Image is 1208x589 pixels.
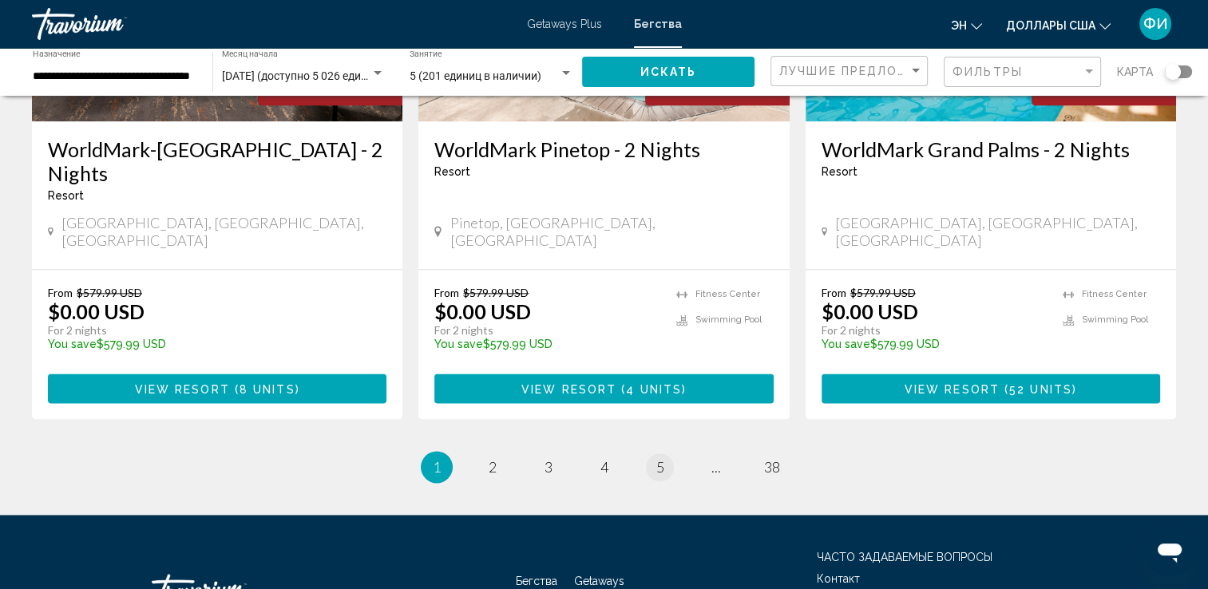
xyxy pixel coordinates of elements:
[640,66,697,79] span: Искать
[1000,382,1077,395] span: ( )
[953,65,1023,78] span: Фильтры
[817,572,860,585] a: Контакт
[817,551,992,563] a: ЧАСТО ЗАДАВАЕМЫЕ ВОПРОСЫ
[822,338,870,350] span: You save
[434,299,531,323] font: $0.00 USD
[944,56,1101,89] button: Фильтр
[222,69,384,82] span: [DATE] (доступно 5 026 единиц)
[240,382,295,395] span: 8 units
[1135,7,1176,41] button: Пользовательское меню
[48,338,370,350] p: $579.99 USD
[135,382,230,395] span: View Resort
[779,65,923,78] mat-select: Сортировать по
[32,8,511,40] a: Травориум
[434,137,773,161] a: WorldMark Pinetop - 2 Nights
[951,14,982,37] button: Изменение языка
[822,299,918,323] font: $0.00 USD
[433,458,441,476] span: 1
[434,338,659,350] p: $579.99 USD
[695,289,760,299] span: Fitness Center
[822,338,1047,350] p: $579.99 USD
[626,382,682,395] span: 4 units
[48,299,145,323] font: $0.00 USD
[616,382,687,395] span: ( )
[230,382,300,395] span: ( )
[582,57,755,86] button: Искать
[434,165,470,178] span: Resort
[1009,382,1072,395] span: 52 units
[48,286,73,299] span: From
[951,19,967,32] span: эн
[656,458,664,476] span: 5
[434,286,459,299] span: From
[489,458,497,476] span: 2
[1117,61,1153,83] span: Карта
[1006,14,1111,37] button: Изменить валюту
[822,165,857,178] span: Resort
[822,323,1047,338] p: For 2 nights
[822,137,1160,161] a: WorldMark Grand Palms - 2 Nights
[61,214,386,249] span: [GEOGRAPHIC_DATA], [GEOGRAPHIC_DATA], [GEOGRAPHIC_DATA]
[835,214,1160,249] span: [GEOGRAPHIC_DATA], [GEOGRAPHIC_DATA], [GEOGRAPHIC_DATA]
[410,69,541,82] span: 5 (201 единиц в наличии)
[516,575,557,587] a: Бегства
[77,286,142,299] span: $579.99 USD
[779,65,948,77] span: Лучшие предложения
[822,286,846,299] span: From
[822,374,1160,403] button: View Resort(52 units)
[1082,289,1147,299] span: Fitness Center
[711,458,721,476] span: ...
[850,286,916,299] span: $579.99 USD
[48,338,97,350] span: You save
[905,382,1000,395] span: View Resort
[545,458,553,476] span: 3
[521,382,616,395] span: View Resort
[1006,19,1095,32] span: Доллары США
[48,323,370,338] p: For 2 nights
[527,18,602,30] a: Getaways Plus
[48,137,386,185] a: WorldMark-[GEOGRAPHIC_DATA] - 2 Nights
[32,451,1176,483] ul: Pagination
[463,286,529,299] span: $579.99 USD
[434,323,659,338] p: For 2 nights
[1082,314,1148,325] span: Swimming Pool
[1144,525,1195,576] iframe: Кнопка запуска окна обмена сообщениями
[695,314,762,325] span: Swimming Pool
[764,458,780,476] span: 38
[600,458,608,476] span: 4
[48,189,84,202] span: Resort
[450,214,773,249] span: Pinetop, [GEOGRAPHIC_DATA], [GEOGRAPHIC_DATA]
[48,374,386,403] button: View Resort(8 units)
[1143,16,1168,32] span: ФИ
[434,374,773,403] button: View Resort(4 units)
[634,18,682,30] a: Бегства
[434,338,483,350] span: You save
